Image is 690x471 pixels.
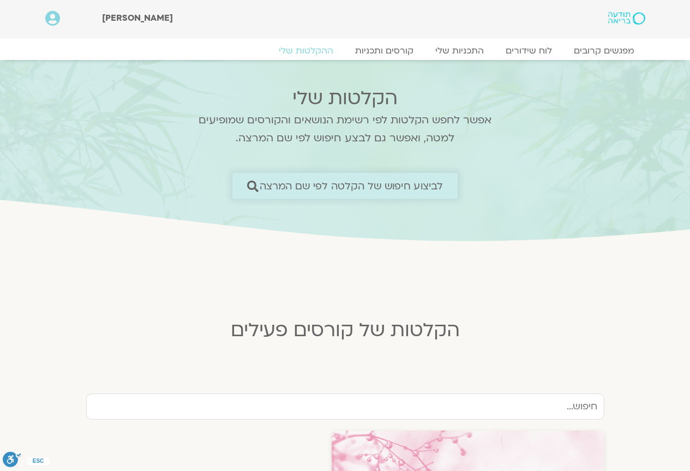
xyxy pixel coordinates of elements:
input: חיפוש... [86,394,604,420]
p: אפשר לחפש הקלטות לפי רשימת הנושאים והקורסים שמופיעים למטה, ואפשר גם לבצע חיפוש לפי שם המרצה. [184,111,506,147]
a: התכניות שלי [424,45,495,56]
h2: הקלטות שלי [184,87,506,109]
nav: Menu [45,45,645,56]
a: לביצוע חיפוש של הקלטה לפי שם המרצה [232,173,458,199]
a: לוח שידורים [495,45,563,56]
span: [PERSON_NAME] [102,12,173,24]
a: ההקלטות שלי [268,45,344,56]
span: לביצוע חיפוש של הקלטה לפי שם המרצה [260,180,443,192]
a: קורסים ותכניות [344,45,424,56]
h2: הקלטות של קורסים פעילים [78,319,613,341]
a: מפגשים קרובים [563,45,645,56]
